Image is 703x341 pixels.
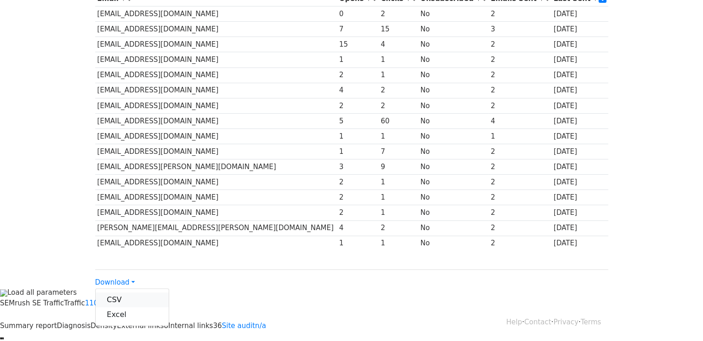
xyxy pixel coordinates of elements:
td: 1 [379,236,418,251]
td: 2 [337,190,379,205]
td: 1 [489,128,551,144]
td: [DATE] [551,190,608,205]
td: 4 [337,220,379,236]
td: No [418,113,489,128]
td: No [418,83,489,98]
td: 1 [379,67,418,83]
td: [EMAIL_ADDRESS][DOMAIN_NAME] [95,113,337,128]
td: No [418,159,489,175]
td: [EMAIL_ADDRESS][DOMAIN_NAME] [95,22,337,37]
td: 2 [489,205,551,220]
td: 1 [337,52,379,67]
td: [DATE] [551,37,608,52]
td: No [418,205,489,220]
td: 2 [379,98,418,113]
span: Diagnosis [57,322,91,330]
td: [DATE] [551,205,608,220]
td: [DATE] [551,52,608,67]
td: No [418,22,489,37]
td: 2 [489,220,551,236]
span: Site audit [222,322,255,330]
td: 2 [489,6,551,22]
td: 3 [489,22,551,37]
iframe: Chat Widget [657,297,703,341]
td: [DATE] [551,67,608,83]
td: 2 [379,220,418,236]
a: Excel [96,307,169,322]
td: 4 [379,37,418,52]
td: No [418,236,489,251]
td: [DATE] [551,159,608,175]
td: 2 [489,52,551,67]
span: Internal links [168,322,213,330]
td: No [418,37,489,52]
button: Configure panel [2,337,4,339]
td: No [418,128,489,144]
td: [DATE] [551,113,608,128]
td: 1 [379,190,418,205]
td: No [418,67,489,83]
td: 2 [337,98,379,113]
td: [DATE] [551,144,608,159]
td: 2 [489,236,551,251]
td: 2 [489,175,551,190]
td: 9 [379,159,418,175]
td: 2 [379,6,418,22]
a: CSV [96,292,169,307]
td: [DATE] [551,22,608,37]
td: [EMAIL_ADDRESS][DOMAIN_NAME] [95,128,337,144]
td: [EMAIL_ADDRESS][DOMAIN_NAME] [95,83,337,98]
td: [DATE] [551,175,608,190]
td: [EMAIL_ADDRESS][DOMAIN_NAME] [95,6,337,22]
td: 2 [489,98,551,113]
td: [EMAIL_ADDRESS][DOMAIN_NAME] [95,190,337,205]
span: Traffic [64,299,85,307]
td: 2 [489,67,551,83]
td: [DATE] [551,236,608,251]
td: 2 [379,83,418,98]
td: 2 [489,83,551,98]
td: 1 [379,205,418,220]
td: 2 [489,144,551,159]
td: No [418,175,489,190]
td: [EMAIL_ADDRESS][DOMAIN_NAME] [95,52,337,67]
td: [EMAIL_ADDRESS][DOMAIN_NAME] [95,37,337,52]
span: Load all parameters [7,288,77,297]
td: 4 [337,83,379,98]
td: [DATE] [551,220,608,236]
td: 15 [337,37,379,52]
td: 2 [489,190,551,205]
span: 8 [164,322,168,330]
td: [EMAIL_ADDRESS][DOMAIN_NAME] [95,67,337,83]
td: 2 [337,67,379,83]
a: 110 [85,299,98,307]
span: External links [117,322,164,330]
td: [EMAIL_ADDRESS][DOMAIN_NAME] [95,98,337,113]
td: 1 [337,128,379,144]
td: No [418,6,489,22]
td: 2 [489,159,551,175]
td: No [418,190,489,205]
td: 1 [379,128,418,144]
td: 5 [337,113,379,128]
td: [DATE] [551,83,608,98]
td: 15 [379,22,418,37]
td: No [418,52,489,67]
td: No [418,98,489,113]
td: [EMAIL_ADDRESS][DOMAIN_NAME] [95,175,337,190]
td: 7 [379,144,418,159]
td: 2 [337,205,379,220]
td: [EMAIL_ADDRESS][PERSON_NAME][DOMAIN_NAME] [95,159,337,175]
td: 2 [337,175,379,190]
td: No [418,220,489,236]
span: Density [91,322,117,330]
td: [PERSON_NAME][EMAIL_ADDRESS][PERSON_NAME][DOMAIN_NAME] [95,220,337,236]
td: 1 [379,52,418,67]
td: [DATE] [551,98,608,113]
td: 7 [337,22,379,37]
td: 0 [337,6,379,22]
td: [DATE] [551,128,608,144]
td: 1 [379,175,418,190]
td: 2 [489,37,551,52]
